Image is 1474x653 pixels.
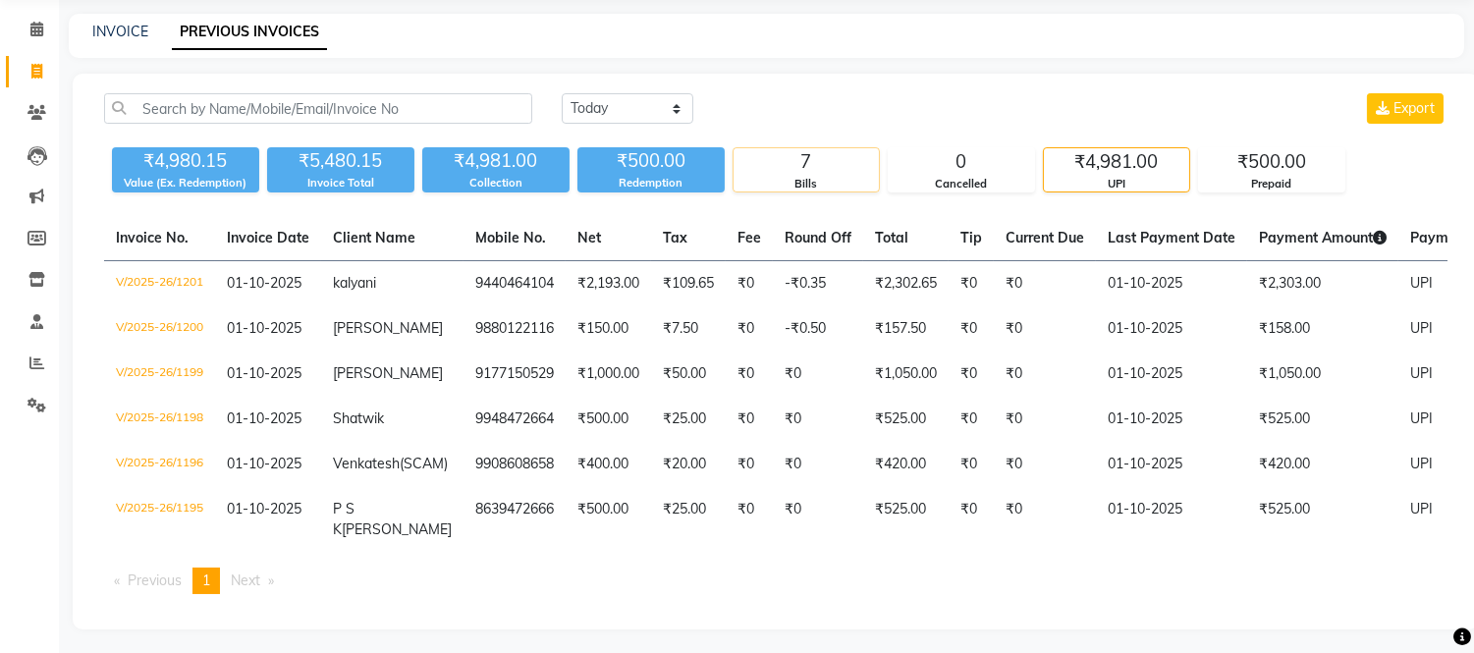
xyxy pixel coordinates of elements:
[737,229,761,246] span: Fee
[128,571,182,589] span: Previous
[1410,500,1433,517] span: UPI
[475,229,546,246] span: Mobile No.
[994,306,1096,352] td: ₹0
[1199,176,1344,192] div: Prepaid
[566,442,651,487] td: ₹400.00
[773,352,863,397] td: ₹0
[112,147,259,175] div: ₹4,980.15
[960,229,982,246] span: Tip
[464,352,566,397] td: 9177150529
[1096,487,1247,552] td: 01-10-2025
[464,306,566,352] td: 9880122116
[104,261,215,307] td: V/2025-26/1201
[773,397,863,442] td: ₹0
[773,487,863,552] td: ₹0
[1410,319,1433,337] span: UPI
[1006,229,1084,246] span: Current Due
[1199,148,1344,176] div: ₹500.00
[994,261,1096,307] td: ₹0
[104,568,1447,594] nav: Pagination
[202,571,210,589] span: 1
[1247,397,1398,442] td: ₹525.00
[863,306,949,352] td: ₹157.50
[875,229,908,246] span: Total
[949,397,994,442] td: ₹0
[227,229,309,246] span: Invoice Date
[1044,148,1189,176] div: ₹4,981.00
[172,15,327,50] a: PREVIOUS INVOICES
[1410,364,1433,382] span: UPI
[726,442,773,487] td: ₹0
[651,397,726,442] td: ₹25.00
[734,148,879,176] div: 7
[333,455,448,472] span: Venkatesh(SCAM)
[227,500,301,517] span: 01-10-2025
[1096,306,1247,352] td: 01-10-2025
[227,319,301,337] span: 01-10-2025
[464,261,566,307] td: 9440464104
[1044,176,1189,192] div: UPI
[785,229,851,246] span: Round Off
[422,147,570,175] div: ₹4,981.00
[1247,306,1398,352] td: ₹158.00
[1108,229,1235,246] span: Last Payment Date
[267,175,414,191] div: Invoice Total
[1410,274,1433,292] span: UPI
[333,500,355,538] span: P S K
[464,397,566,442] td: 9948472664
[92,23,148,40] a: INVOICE
[889,176,1034,192] div: Cancelled
[104,352,215,397] td: V/2025-26/1199
[333,409,384,427] span: Shatwik
[726,352,773,397] td: ₹0
[577,175,725,191] div: Redemption
[1247,261,1398,307] td: ₹2,303.00
[231,571,260,589] span: Next
[863,261,949,307] td: ₹2,302.65
[651,261,726,307] td: ₹109.65
[577,147,725,175] div: ₹500.00
[112,175,259,191] div: Value (Ex. Redemption)
[734,176,879,192] div: Bills
[104,487,215,552] td: V/2025-26/1195
[889,148,1034,176] div: 0
[1259,229,1387,246] span: Payment Amount
[994,352,1096,397] td: ₹0
[104,93,532,124] input: Search by Name/Mobile/Email/Invoice No
[566,397,651,442] td: ₹500.00
[663,229,687,246] span: Tax
[104,442,215,487] td: V/2025-26/1196
[333,364,443,382] span: [PERSON_NAME]
[227,455,301,472] span: 01-10-2025
[333,274,376,292] span: kalyani
[566,261,651,307] td: ₹2,193.00
[1367,93,1444,124] button: Export
[267,147,414,175] div: ₹5,480.15
[1247,352,1398,397] td: ₹1,050.00
[949,306,994,352] td: ₹0
[949,487,994,552] td: ₹0
[227,409,301,427] span: 01-10-2025
[949,261,994,307] td: ₹0
[651,442,726,487] td: ₹20.00
[863,352,949,397] td: ₹1,050.00
[726,306,773,352] td: ₹0
[1410,409,1433,427] span: UPI
[333,319,443,337] span: [PERSON_NAME]
[994,397,1096,442] td: ₹0
[773,306,863,352] td: -₹0.50
[1096,442,1247,487] td: 01-10-2025
[566,306,651,352] td: ₹150.00
[1247,487,1398,552] td: ₹525.00
[726,397,773,442] td: ₹0
[994,442,1096,487] td: ₹0
[863,487,949,552] td: ₹525.00
[1096,397,1247,442] td: 01-10-2025
[773,261,863,307] td: -₹0.35
[577,229,601,246] span: Net
[863,397,949,442] td: ₹525.00
[464,487,566,552] td: 8639472666
[1247,442,1398,487] td: ₹420.00
[651,352,726,397] td: ₹50.00
[1410,455,1433,472] span: UPI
